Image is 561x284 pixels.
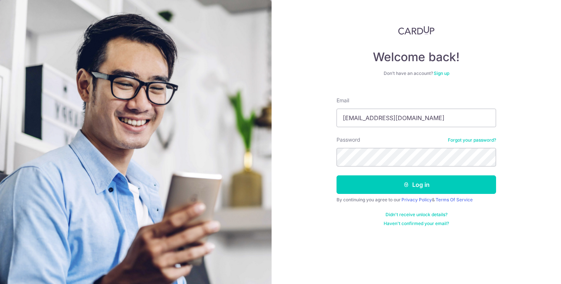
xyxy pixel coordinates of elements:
[384,221,449,227] a: Haven't confirmed your email?
[337,70,496,76] div: Don’t have an account?
[337,136,360,143] label: Password
[337,109,496,127] input: Enter your Email
[337,97,349,104] label: Email
[436,197,473,202] a: Terms Of Service
[386,212,447,218] a: Didn't receive unlock details?
[434,70,449,76] a: Sign up
[398,26,434,35] img: CardUp Logo
[337,50,496,65] h4: Welcome back!
[337,175,496,194] button: Log in
[448,137,496,143] a: Forgot your password?
[337,197,496,203] div: By continuing you agree to our &
[401,197,432,202] a: Privacy Policy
